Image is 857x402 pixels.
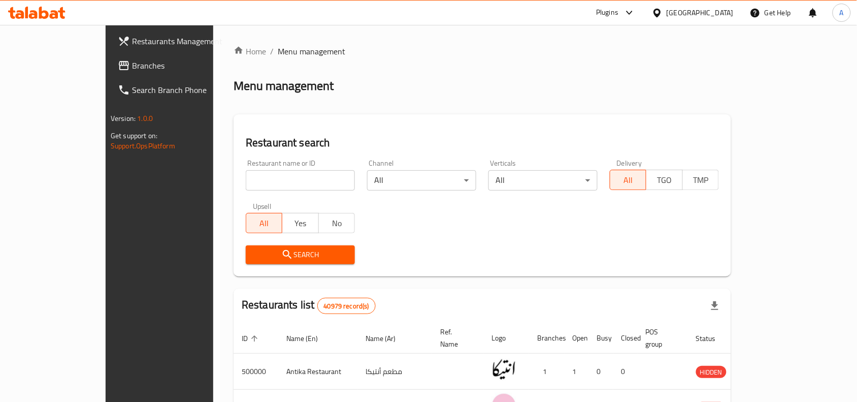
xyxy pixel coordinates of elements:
div: Export file [703,294,727,318]
span: Menu management [278,45,345,57]
span: Branches [132,59,241,72]
h2: Restaurant search [246,135,719,150]
button: Yes [282,213,318,233]
td: 0 [589,354,613,390]
span: Ref. Name [440,326,471,350]
span: Version: [111,112,136,125]
div: Total records count [317,298,376,314]
span: 40979 record(s) [318,301,375,311]
td: 1 [529,354,565,390]
span: POS group [646,326,676,350]
span: 1.0.0 [137,112,153,125]
span: Get support on: [111,129,157,142]
button: TMP [682,170,719,190]
span: A [840,7,844,18]
span: Name (En) [286,332,331,345]
nav: breadcrumb [234,45,731,57]
div: All [367,170,476,191]
button: All [246,213,282,233]
button: All [610,170,646,190]
span: TMP [687,173,715,188]
span: No [323,216,351,231]
li: / [270,45,274,57]
th: Open [565,323,589,354]
span: Name (Ar) [366,332,409,345]
span: ID [242,332,261,345]
th: Branches [529,323,565,354]
a: Support.OpsPlatform [111,139,175,152]
div: Plugins [596,7,618,19]
span: All [250,216,278,231]
span: TGO [650,173,678,188]
span: HIDDEN [696,366,727,378]
button: Search [246,245,355,264]
span: Restaurants Management [132,35,241,47]
td: 0 [613,354,638,390]
label: Upsell [253,203,272,210]
div: All [488,170,598,191]
td: 500000 [234,354,278,390]
th: Logo [483,323,529,354]
button: TGO [646,170,682,190]
a: Restaurants Management [110,29,249,53]
h2: Restaurants list [242,297,376,314]
a: Branches [110,53,249,78]
img: Antika Restaurant [491,357,517,382]
span: All [614,173,642,188]
input: Search for restaurant name or ID.. [246,170,355,191]
a: Search Branch Phone [110,78,249,102]
span: Status [696,332,729,345]
td: Antika Restaurant [278,354,357,390]
span: Search Branch Phone [132,84,241,96]
span: Yes [286,216,314,231]
div: [GEOGRAPHIC_DATA] [667,7,734,18]
td: مطعم أنتيكا [357,354,432,390]
td: 1 [565,354,589,390]
h2: Menu management [234,78,334,94]
th: Closed [613,323,638,354]
span: Search [254,249,347,261]
a: Home [234,45,266,57]
th: Busy [589,323,613,354]
button: No [318,213,355,233]
label: Delivery [617,160,642,167]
